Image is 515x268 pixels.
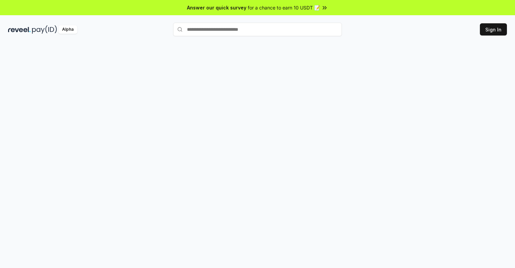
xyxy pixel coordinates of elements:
[187,4,246,11] span: Answer our quick survey
[58,25,77,34] div: Alpha
[8,25,31,34] img: reveel_dark
[248,4,320,11] span: for a chance to earn 10 USDT 📝
[32,25,57,34] img: pay_id
[480,23,507,35] button: Sign In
